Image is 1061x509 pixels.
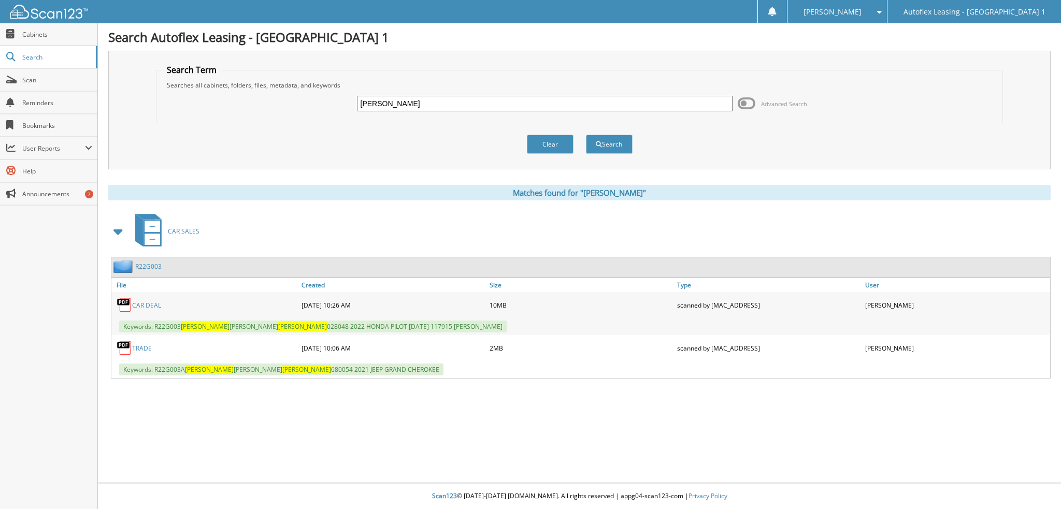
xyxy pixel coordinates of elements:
[135,262,162,271] a: R22G003
[108,28,1051,46] h1: Search Autoflex Leasing - [GEOGRAPHIC_DATA] 1
[432,491,457,500] span: Scan123
[299,295,486,315] div: [DATE] 10:26 AM
[804,9,862,15] span: [PERSON_NAME]
[108,185,1051,200] div: Matches found for "[PERSON_NAME]"
[863,338,1050,358] div: [PERSON_NAME]
[181,322,230,331] span: [PERSON_NAME]
[487,278,675,292] a: Size
[119,321,507,332] span: Keywords: R22G003 [PERSON_NAME] 028048 2022 HONDA PILOT [DATE] 117915 [PERSON_NAME]
[85,190,93,198] div: 7
[22,98,92,107] span: Reminders
[162,64,222,76] legend: Search Term
[1009,459,1061,509] iframe: Chat Widget
[98,484,1061,509] div: © [DATE]-[DATE] [DOMAIN_NAME]. All rights reserved | appg04-scan123-com |
[675,338,862,358] div: scanned by [MAC_ADDRESS]
[22,30,92,39] span: Cabinets
[22,121,92,130] span: Bookmarks
[22,167,92,176] span: Help
[22,53,91,62] span: Search
[299,338,486,358] div: [DATE] 10:06 AM
[863,278,1050,292] a: User
[111,278,299,292] a: File
[527,135,573,154] button: Clear
[113,260,135,273] img: folder2.png
[863,295,1050,315] div: [PERSON_NAME]
[904,9,1045,15] span: Autoflex Leasing - [GEOGRAPHIC_DATA] 1
[22,190,92,198] span: Announcements
[689,491,727,500] a: Privacy Policy
[278,322,327,331] span: [PERSON_NAME]
[119,363,443,375] span: Keywords: R22G003A [PERSON_NAME] 680054 2021 JEEP GRAND CHEROKEE
[761,100,807,108] span: Advanced Search
[586,135,633,154] button: Search
[299,278,486,292] a: Created
[162,81,997,90] div: Searches all cabinets, folders, files, metadata, and keywords
[185,365,234,374] span: [PERSON_NAME]
[282,365,331,374] span: [PERSON_NAME]
[22,76,92,84] span: Scan
[132,301,161,310] a: CAR DEAL
[22,144,85,153] span: User Reports
[117,340,132,356] img: PDF.png
[10,5,88,19] img: scan123-logo-white.svg
[487,295,675,315] div: 10MB
[487,338,675,358] div: 2MB
[117,297,132,313] img: PDF.png
[132,344,152,353] a: TRADE
[675,295,862,315] div: scanned by [MAC_ADDRESS]
[129,211,199,252] a: CAR SALES
[675,278,862,292] a: Type
[168,227,199,236] span: CAR SALES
